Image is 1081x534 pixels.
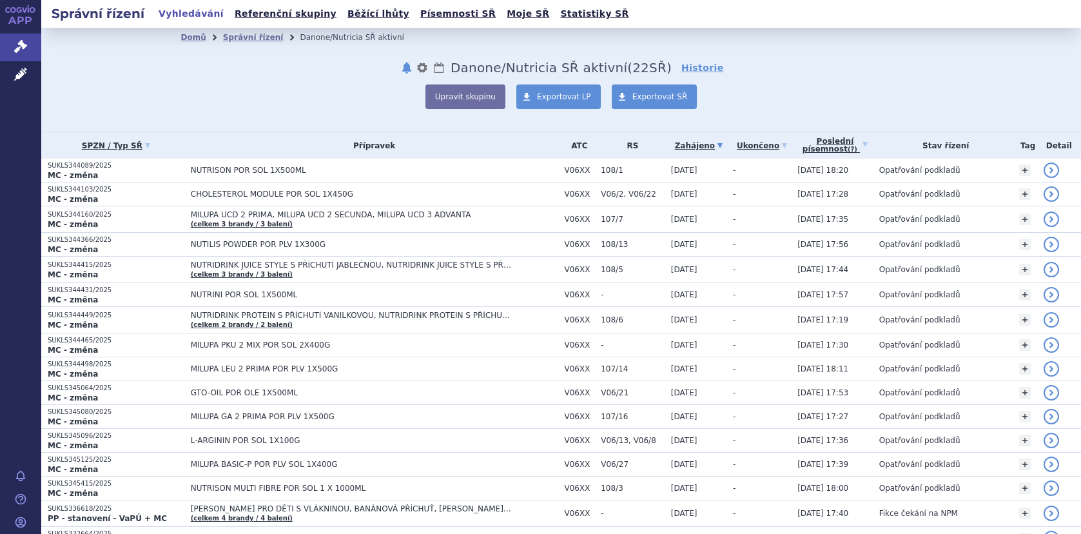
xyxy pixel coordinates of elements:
[733,240,735,249] span: -
[564,215,594,224] span: V06XX
[797,460,848,469] span: [DATE] 17:39
[733,166,735,175] span: -
[181,33,206,42] a: Domů
[879,190,960,199] span: Opatřování podkladů
[1044,262,1059,277] a: detail
[191,364,513,373] span: MILUPA LEU 2 PRIMA POR PLV 1X500G
[564,412,594,421] span: V06XX
[1019,314,1031,326] a: +
[797,240,848,249] span: [DATE] 17:56
[48,171,98,180] strong: MC - změna
[451,60,627,75] span: Danone/Nutricia SŘ aktivní
[48,185,184,194] p: SUKLS344103/2025
[1013,132,1037,159] th: Tag
[191,484,513,493] span: NUTRISON MULTI FIBRE POR SOL 1 X 1000ML
[601,484,665,493] span: 108/3
[601,436,665,445] span: V06/13, V06/8
[627,60,672,75] span: ( SŘ)
[1044,480,1059,496] a: detail
[601,460,665,469] span: V06/27
[879,290,960,299] span: Opatřování podkladů
[797,132,873,159] a: Poslednípísemnost(?)
[48,210,184,219] p: SUKLS344160/2025
[601,364,665,373] span: 107/14
[564,388,594,397] span: V06XX
[564,240,594,249] span: V06XX
[564,509,594,518] span: V06XX
[503,5,553,23] a: Moje SŘ
[671,341,697,350] span: [DATE]
[556,5,632,23] a: Statistiky SŘ
[48,514,167,523] strong: PP - stanovení - VaPÚ + MC
[601,388,665,397] span: V06/21
[1019,164,1031,176] a: +
[879,412,960,421] span: Opatřování podkladů
[1019,264,1031,275] a: +
[601,412,665,421] span: 107/16
[1044,361,1059,377] a: detail
[416,60,429,75] button: nastavení
[564,484,594,493] span: V06XX
[1044,337,1059,353] a: detail
[48,161,184,170] p: SUKLS344089/2025
[48,455,184,464] p: SUKLS345125/2025
[733,364,735,373] span: -
[48,137,184,155] a: SPZN / Typ SŘ
[594,132,665,159] th: RS
[879,364,960,373] span: Opatřování podkladů
[1044,312,1059,328] a: detail
[1044,409,1059,424] a: detail
[601,509,665,518] span: -
[733,509,735,518] span: -
[537,92,591,101] span: Exportovat LP
[1037,132,1081,159] th: Detail
[671,436,697,445] span: [DATE]
[41,5,155,23] h2: Správní řízení
[184,132,558,159] th: Přípravek
[48,384,184,393] p: SUKLS345064/2025
[797,166,848,175] span: [DATE] 18:20
[601,240,665,249] span: 108/13
[564,341,594,350] span: V06XX
[797,190,848,199] span: [DATE] 17:28
[733,460,735,469] span: -
[671,484,697,493] span: [DATE]
[48,270,98,279] strong: MC - změna
[48,235,184,244] p: SUKLS344366/2025
[879,315,960,324] span: Opatřování podkladů
[873,132,1013,159] th: Stav řízení
[48,245,98,254] strong: MC - změna
[733,315,735,324] span: -
[797,484,848,493] span: [DATE] 18:00
[797,364,848,373] span: [DATE] 18:11
[1019,387,1031,399] a: +
[601,315,665,324] span: 108/6
[879,341,960,350] span: Opatřování podkladů
[558,132,594,159] th: ATC
[191,504,513,513] span: [PERSON_NAME] PRO DĚTI S VLÁKNINOU, BANÁNOVÁ PŘÍCHUŤ, [PERSON_NAME] PRO DĚTI S VLÁKNINOU, JAHODOV...
[48,336,184,345] p: SUKLS344465/2025
[601,341,665,350] span: -
[671,412,697,421] span: [DATE]
[191,261,513,270] span: NUTRIDRINK JUICE STYLE S PŘÍCHUTÍ JABLEČNOU, NUTRIDRINK JUICE STYLE S PŘÍCHUTÍ JAHODOVOU, NUTRIDR...
[671,364,697,373] span: [DATE]
[191,240,513,249] span: NUTILIS POWDER POR PLV 1X300G
[1044,506,1059,521] a: detail
[1019,213,1031,225] a: +
[191,166,513,175] span: NUTRISON POR SOL 1X500ML
[191,311,513,320] span: NUTRIDRINK PROTEIN S PŘÍCHUTÍ VANILKOVOU, NUTRIDRINK PROTEIN S PŘÍCHUTÍ ČOKOLÁDOVOU
[671,215,697,224] span: [DATE]
[1019,411,1031,422] a: +
[671,460,697,469] span: [DATE]
[300,28,420,47] li: Danone/Nutricia SŘ aktivní
[48,393,98,402] strong: MC - změna
[223,33,284,42] a: Správní řízení
[671,290,697,299] span: [DATE]
[733,265,735,274] span: -
[797,265,848,274] span: [DATE] 17:44
[879,388,960,397] span: Opatřování podkladů
[400,60,413,75] button: notifikace
[1019,339,1031,351] a: +
[797,509,848,518] span: [DATE] 17:40
[879,166,960,175] span: Opatřování podkladů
